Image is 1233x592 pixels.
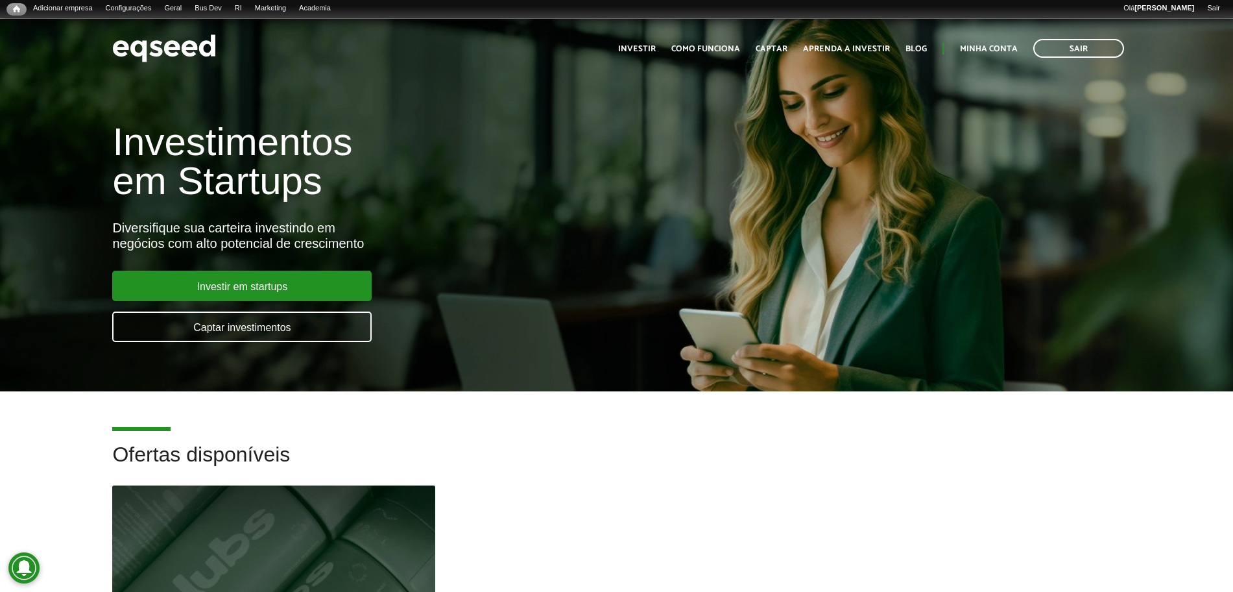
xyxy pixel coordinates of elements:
[1134,4,1194,12] strong: [PERSON_NAME]
[960,45,1018,53] a: Minha conta
[112,31,216,66] img: EqSeed
[13,5,20,14] span: Início
[756,45,787,53] a: Captar
[228,3,248,14] a: RI
[112,220,710,251] div: Diversifique sua carteira investindo em negócios com alto potencial de crescimento
[27,3,99,14] a: Adicionar empresa
[112,123,710,201] h1: Investimentos em Startups
[6,3,27,16] a: Início
[112,271,372,301] a: Investir em startups
[671,45,740,53] a: Como funciona
[112,443,1120,486] h2: Ofertas disponíveis
[1117,3,1201,14] a: Olá[PERSON_NAME]
[803,45,890,53] a: Aprenda a investir
[99,3,158,14] a: Configurações
[112,312,372,342] a: Captar investimentos
[293,3,337,14] a: Academia
[1201,3,1227,14] a: Sair
[188,3,228,14] a: Bus Dev
[905,45,927,53] a: Blog
[158,3,188,14] a: Geral
[248,3,293,14] a: Marketing
[618,45,656,53] a: Investir
[1033,39,1124,58] a: Sair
